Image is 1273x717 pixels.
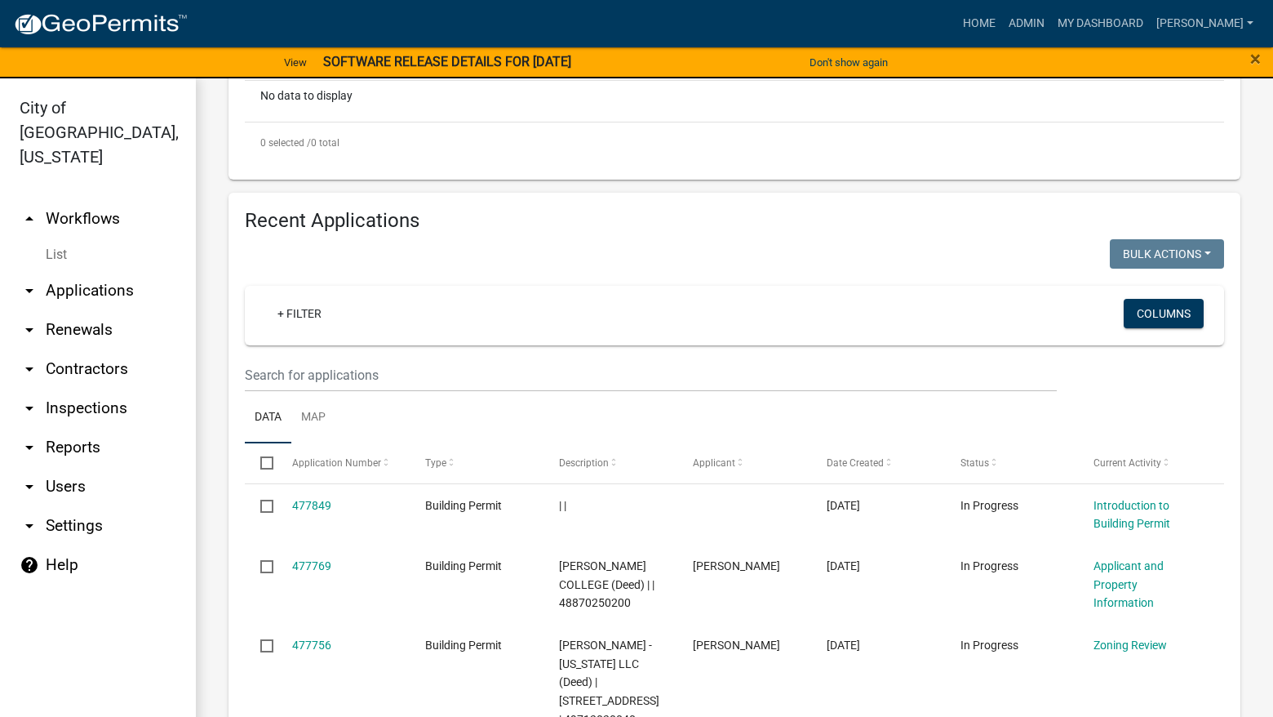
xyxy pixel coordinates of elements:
span: Current Activity [1093,457,1161,469]
i: arrow_drop_down [20,281,39,301]
span: In Progress [960,499,1018,512]
span: In Progress [960,639,1018,652]
span: Date Created [827,457,884,469]
span: Carter Westra [693,559,780,572]
span: Ashley Threlkeld [693,639,780,652]
a: Introduction to Building Permit [1093,499,1170,531]
button: Close [1250,49,1261,69]
span: SIMPSON COLLEGE (Deed) | | 48870250200 [559,559,654,610]
i: arrow_drop_up [20,209,39,229]
span: Application Number [292,457,381,469]
datatable-header-cell: Current Activity [1078,443,1212,483]
div: No data to display [245,81,1224,122]
a: Map [291,392,335,444]
button: Don't show again [803,49,894,76]
span: 0 selected / [260,137,311,149]
i: arrow_drop_down [20,438,39,457]
a: My Dashboard [1051,8,1150,39]
a: 477756 [292,639,331,652]
i: arrow_drop_down [20,320,39,340]
a: 477769 [292,559,331,572]
datatable-header-cell: Select [245,443,276,483]
datatable-header-cell: Application Number [276,443,410,483]
a: 477849 [292,499,331,512]
span: 09/12/2025 [827,499,860,512]
button: Bulk Actions [1110,239,1224,269]
span: × [1250,47,1261,70]
span: | | [559,499,566,512]
span: Building Permit [425,639,502,652]
a: Data [245,392,291,444]
span: Building Permit [425,499,502,512]
h4: Recent Applications [245,209,1224,233]
span: Description [559,457,609,469]
a: Home [956,8,1002,39]
span: Building Permit [425,559,502,572]
datatable-header-cell: Date Created [811,443,945,483]
a: View [277,49,313,76]
datatable-header-cell: Applicant [677,443,811,483]
a: + Filter [264,299,335,328]
a: [PERSON_NAME] [1150,8,1260,39]
span: 09/12/2025 [827,559,860,572]
i: help [20,555,39,575]
strong: SOFTWARE RELEASE DETAILS FOR [DATE] [323,54,571,69]
a: Zoning Review [1093,639,1167,652]
div: 0 total [245,122,1224,163]
span: 09/12/2025 [827,639,860,652]
datatable-header-cell: Status [944,443,1078,483]
span: Type [425,457,446,469]
i: arrow_drop_down [20,477,39,497]
button: Columns [1124,299,1204,328]
datatable-header-cell: Description [543,443,677,483]
a: Admin [1002,8,1051,39]
datatable-header-cell: Type [410,443,543,483]
a: Applicant and Property Information [1093,559,1164,610]
i: arrow_drop_down [20,516,39,536]
span: Applicant [693,457,735,469]
input: Search for applications [245,358,1057,392]
span: Status [960,457,989,469]
span: In Progress [960,559,1018,572]
i: arrow_drop_down [20,359,39,379]
i: arrow_drop_down [20,399,39,418]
